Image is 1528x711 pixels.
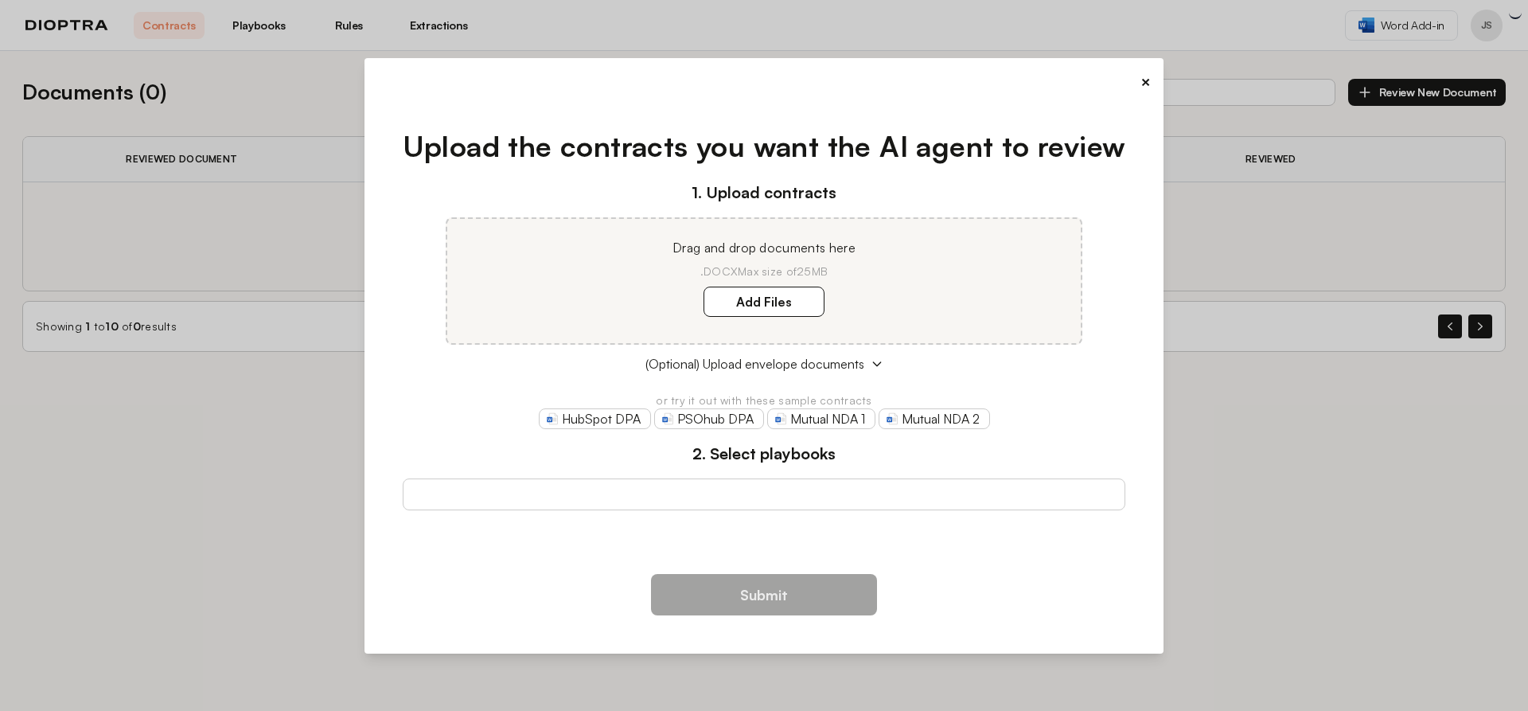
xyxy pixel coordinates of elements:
h3: 1. Upload contracts [403,181,1126,205]
h1: Upload the contracts you want the AI agent to review [403,125,1126,168]
p: Drag and drop documents here [466,238,1062,257]
a: Mutual NDA 2 [879,408,990,429]
a: HubSpot DPA [539,408,651,429]
span: (Optional) Upload envelope documents [645,354,864,373]
p: .DOCX Max size of 25MB [466,264,1062,279]
p: or try it out with these sample contracts [403,393,1126,408]
button: Submit [651,574,877,615]
label: Add Files [704,287,824,317]
button: × [1140,71,1151,93]
a: PSOhub DPA [654,408,764,429]
a: Mutual NDA 1 [767,408,875,429]
h3: 2. Select playbooks [403,442,1126,466]
button: (Optional) Upload envelope documents [403,354,1126,373]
